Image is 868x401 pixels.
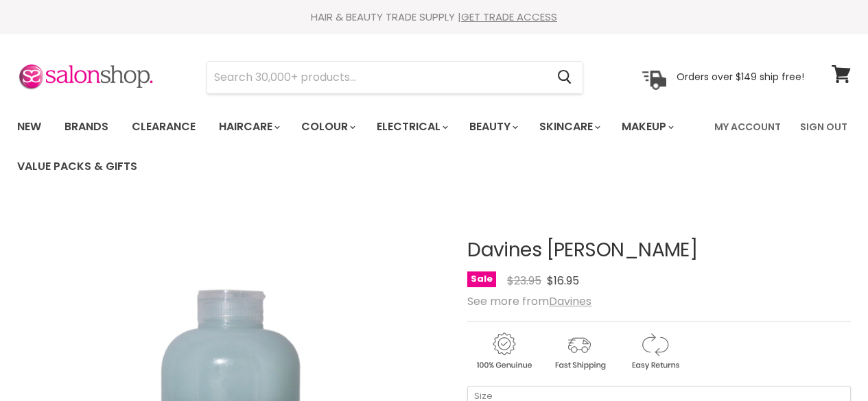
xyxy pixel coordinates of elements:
img: returns.gif [618,330,691,372]
form: Product [207,61,583,94]
a: GET TRADE ACCESS [461,10,557,24]
p: Orders over $149 ship free! [677,71,804,83]
a: Haircare [209,112,288,141]
span: $23.95 [507,273,541,289]
a: Skincare [529,112,609,141]
a: Brands [54,112,119,141]
a: Electrical [366,112,456,141]
a: Sign Out [792,112,856,141]
button: Search [546,62,583,93]
span: See more from [467,293,591,309]
h1: Davines [PERSON_NAME] [467,240,851,261]
a: Clearance [121,112,206,141]
a: Colour [291,112,364,141]
a: Davines [549,293,591,309]
input: Search [207,62,546,93]
a: New [7,112,51,141]
span: $16.95 [547,273,579,289]
img: shipping.gif [543,330,615,372]
a: Beauty [459,112,526,141]
img: genuine.gif [467,330,540,372]
ul: Main menu [7,107,706,186]
a: My Account [706,112,789,141]
a: Value Packs & Gifts [7,152,148,181]
a: Makeup [611,112,682,141]
span: Sale [467,271,496,287]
